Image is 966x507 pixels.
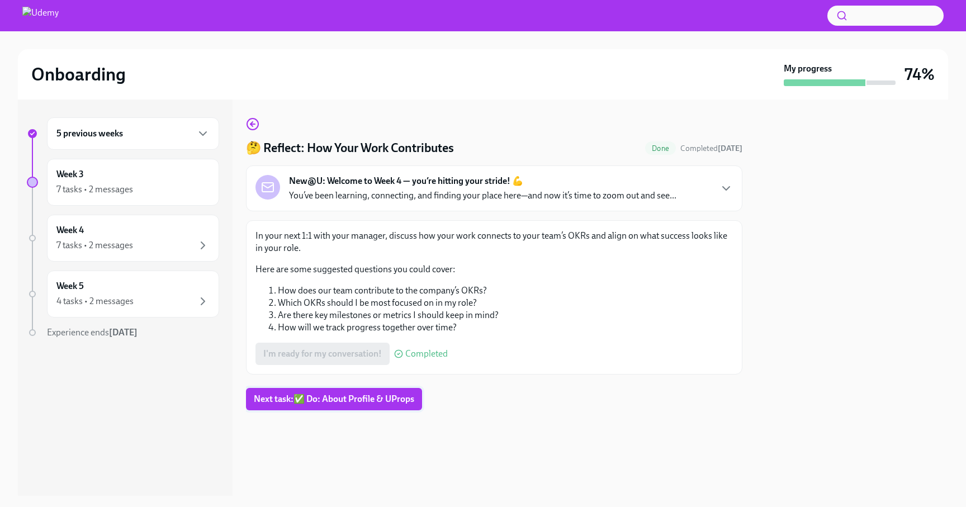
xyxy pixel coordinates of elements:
li: How does our team contribute to the company’s OKRs? [278,285,733,297]
div: 7 tasks • 2 messages [56,183,133,196]
p: You’ve been learning, connecting, and finding your place here—and now it’s time to zoom out and s... [289,189,676,202]
span: Completed [405,349,448,358]
a: Week 47 tasks • 2 messages [27,215,219,262]
div: 5 previous weeks [47,117,219,150]
button: Next task:✅ Do: About Profile & UProps [246,388,422,410]
span: September 29th, 2025 18:44 [680,143,742,154]
p: In your next 1:1 with your manager, discuss how your work connects to your team’s OKRs and align ... [255,230,733,254]
p: Here are some suggested questions you could cover: [255,263,733,276]
div: 7 tasks • 2 messages [56,239,133,252]
h6: Week 5 [56,280,84,292]
strong: New@U: Welcome to Week 4 — you’re hitting your stride! 💪 [289,175,523,187]
strong: My progress [784,63,832,75]
img: Udemy [22,7,59,25]
h6: 5 previous weeks [56,127,123,140]
li: How will we track progress together over time? [278,321,733,334]
h2: Onboarding [31,63,126,86]
li: Which OKRs should I be most focused on in my role? [278,297,733,309]
a: Week 54 tasks • 2 messages [27,271,219,318]
strong: [DATE] [718,144,742,153]
h3: 74% [905,64,935,84]
strong: [DATE] [109,327,138,338]
span: Next task : ✅ Do: About Profile & UProps [254,394,414,405]
h6: Week 4 [56,224,84,236]
a: Week 37 tasks • 2 messages [27,159,219,206]
span: Done [645,144,676,153]
span: Experience ends [47,327,138,338]
li: Are there key milestones or metrics I should keep in mind? [278,309,733,321]
div: 4 tasks • 2 messages [56,295,134,307]
h6: Week 3 [56,168,84,181]
h4: 🤔 Reflect: How Your Work Contributes [246,140,454,157]
span: Completed [680,144,742,153]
